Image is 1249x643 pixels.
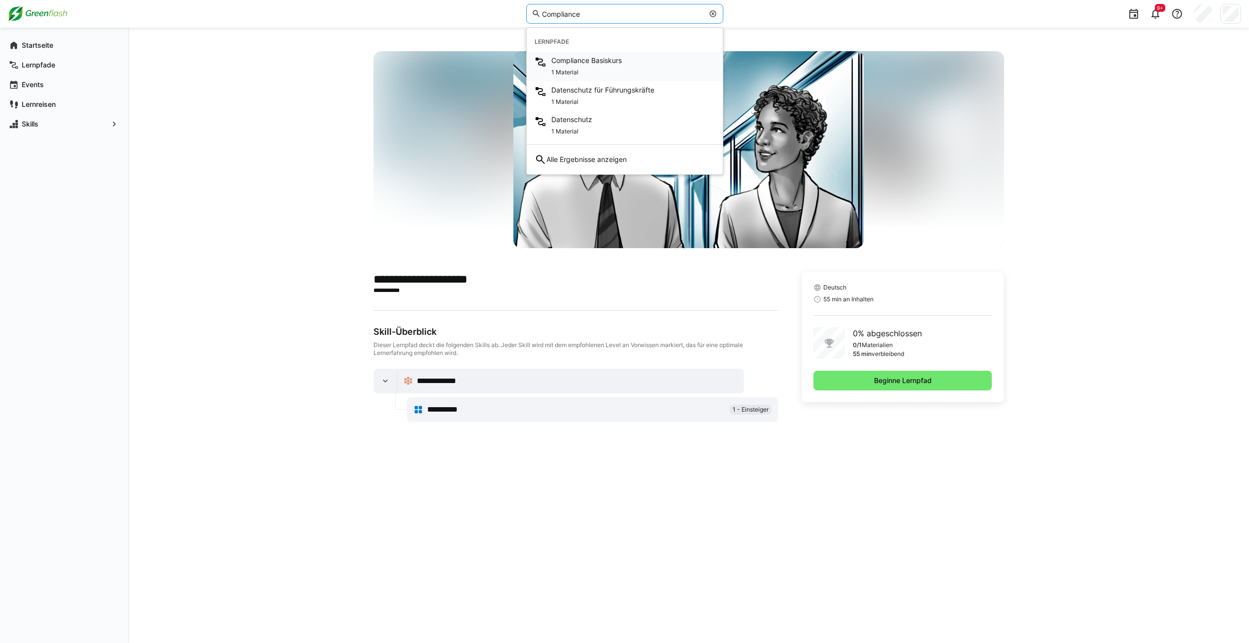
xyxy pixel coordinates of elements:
[541,9,704,18] input: Skills und Lernpfade durchsuchen…
[551,115,592,125] span: Datenschutz
[733,406,769,414] span: 1 - Einsteiger
[853,341,862,349] p: 0/1
[823,284,846,291] span: Deutsch
[551,68,578,76] span: 1 Material
[823,295,874,303] span: 55 min an Inhalten
[373,341,778,357] div: Dieser Lernpfad deckt die folgenden Skills ab. Jeder Skill wird mit dem empfohlenen Level an Vorw...
[813,371,992,390] button: Beginne Lernpfad
[551,56,622,65] span: Compliance Basiskurs
[873,376,933,386] span: Beginne Lernpfad
[551,128,578,135] span: 1 Material
[527,32,723,52] div: Lernpfade
[1157,5,1163,11] span: 9+
[862,341,893,349] p: Materialien
[853,350,872,358] p: 55 min
[853,327,922,339] p: 0% abgeschlossen
[551,85,654,95] span: Datenschutz für Führungskräfte
[551,98,578,106] span: 1 Material
[872,350,904,358] p: verbleibend
[373,326,778,337] div: Skill-Überblick
[546,155,627,164] span: Alle Ergebnisse anzeigen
